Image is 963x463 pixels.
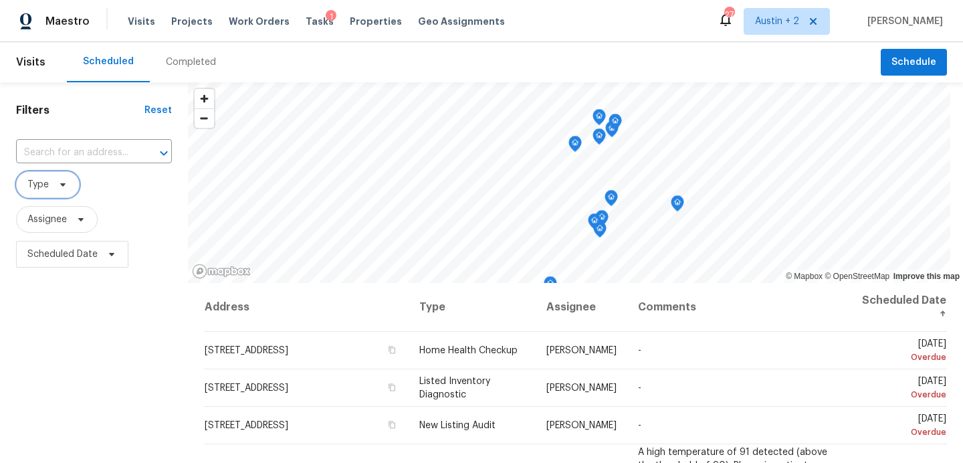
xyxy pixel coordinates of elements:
span: Geo Assignments [418,15,505,28]
th: Comments [627,283,850,332]
div: Map marker [588,213,601,234]
div: Map marker [593,128,606,149]
button: Copy Address [386,344,398,356]
span: Properties [350,15,402,28]
span: [STREET_ADDRESS] [205,383,288,393]
div: 1 [326,10,336,23]
span: New Listing Audit [419,421,496,430]
span: - [638,421,641,430]
th: Scheduled Date ↑ [851,283,947,332]
canvas: Map [188,82,950,283]
div: Completed [166,56,216,69]
span: Schedule [891,54,936,71]
span: [PERSON_NAME] [862,15,943,28]
span: - [638,383,641,393]
div: 27 [724,8,734,21]
button: Zoom out [195,108,214,128]
div: Scheduled [83,55,134,68]
a: Mapbox homepage [192,264,251,279]
a: OpenStreetMap [825,272,889,281]
span: Zoom out [195,109,214,128]
span: Work Orders [229,15,290,28]
span: Scheduled Date [27,248,98,261]
div: Map marker [595,210,609,231]
span: [DATE] [861,339,946,364]
span: [DATE] [861,377,946,401]
div: Reset [144,104,172,117]
span: Home Health Checkup [419,346,518,355]
span: Tasks [306,17,334,26]
div: Map marker [593,109,606,130]
span: [PERSON_NAME] [546,421,617,430]
button: Zoom in [195,89,214,108]
a: Mapbox [786,272,823,281]
button: Copy Address [386,381,398,393]
div: Map marker [605,190,618,211]
span: Visits [128,15,155,28]
span: Listed Inventory Diagnostic [419,377,490,399]
span: [PERSON_NAME] [546,383,617,393]
div: Map marker [593,221,607,242]
div: Map marker [568,136,582,157]
span: Assignee [27,213,67,226]
span: [DATE] [861,414,946,439]
div: Overdue [861,426,946,439]
th: Address [204,283,409,332]
div: Map marker [671,195,684,216]
span: [STREET_ADDRESS] [205,346,288,355]
h1: Filters [16,104,144,117]
span: Austin + 2 [755,15,799,28]
div: Map marker [544,276,557,297]
span: Projects [171,15,213,28]
button: Schedule [881,49,947,76]
span: Maestro [45,15,90,28]
div: Overdue [861,388,946,401]
input: Search for an address... [16,143,134,163]
button: Open [154,144,173,163]
a: Improve this map [893,272,960,281]
span: - [638,346,641,355]
th: Type [409,283,536,332]
span: [STREET_ADDRESS] [205,421,288,430]
div: Map marker [609,114,622,134]
button: Copy Address [386,419,398,431]
span: Visits [16,48,45,77]
span: Type [27,178,49,191]
th: Assignee [536,283,627,332]
div: Overdue [861,351,946,364]
span: [PERSON_NAME] [546,346,617,355]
